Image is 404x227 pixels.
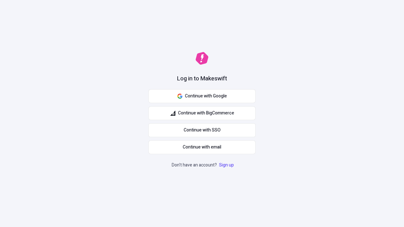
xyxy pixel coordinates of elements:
button: Continue with BigCommerce [148,106,256,120]
span: Continue with Google [185,93,227,100]
a: Continue with SSO [148,123,256,137]
span: Continue with BigCommerce [178,110,234,117]
p: Don't have an account? [172,162,235,169]
span: Continue with email [183,144,221,151]
button: Continue with Google [148,89,256,103]
h1: Log in to Makeswift [177,75,227,83]
button: Continue with email [148,140,256,154]
a: Sign up [218,162,235,168]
